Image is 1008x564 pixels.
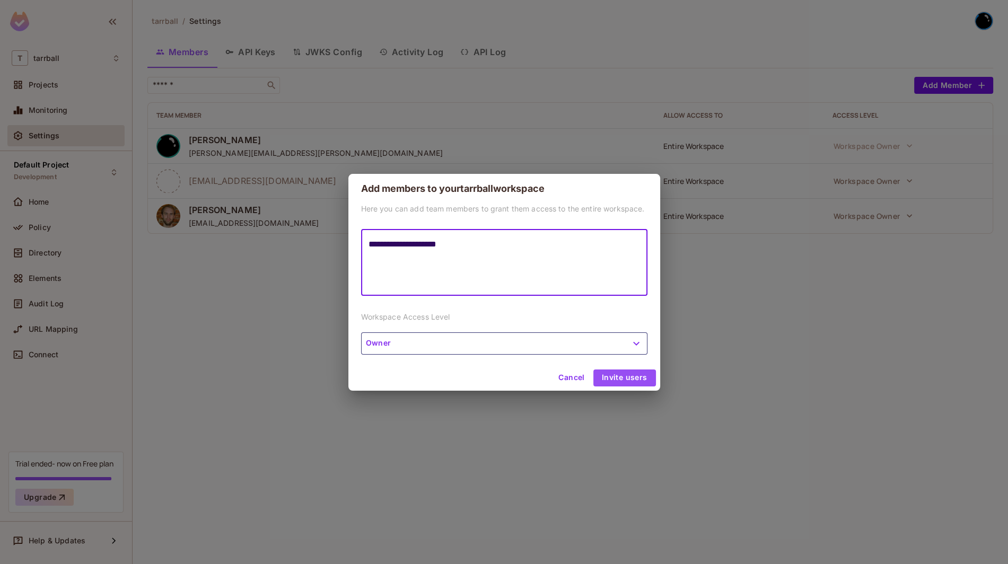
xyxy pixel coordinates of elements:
[361,312,647,322] p: Workspace Access Level
[361,332,647,355] button: Owner
[554,369,589,386] button: Cancel
[348,174,660,204] h2: Add members to your tarrball workspace
[593,369,656,386] button: Invite users
[361,204,647,214] p: Here you can add team members to grant them access to the entire workspace.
